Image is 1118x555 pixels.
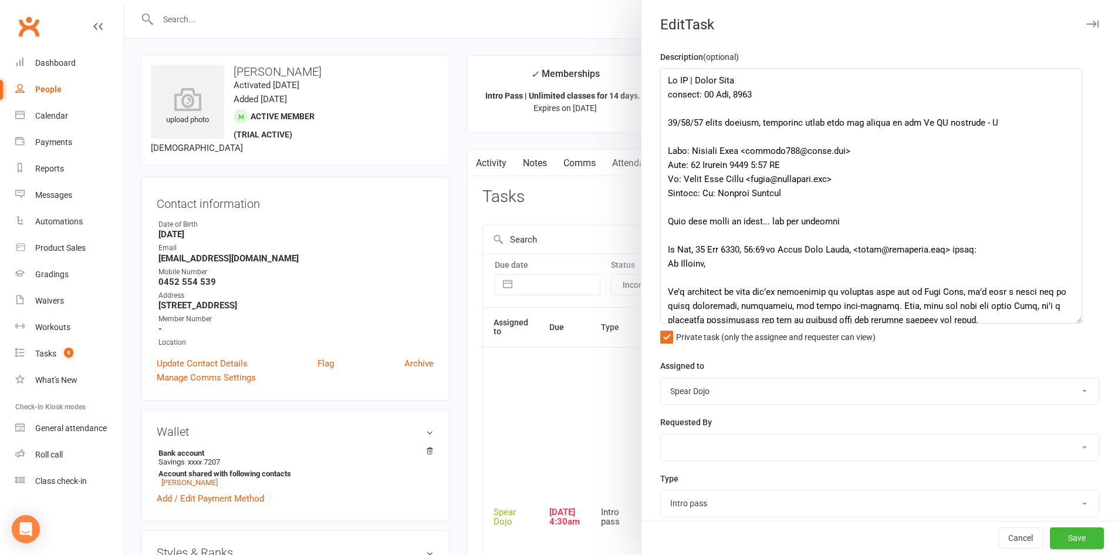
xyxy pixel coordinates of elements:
a: Automations [15,208,124,235]
a: Waivers [15,288,124,314]
a: Gradings [15,261,124,288]
div: Open Intercom Messenger [12,515,40,543]
div: Payments [35,137,72,147]
div: Dashboard [35,58,76,68]
a: Workouts [15,314,124,341]
div: Class check-in [35,476,87,486]
div: Workouts [35,322,70,332]
label: Requested By [660,416,712,429]
a: Clubworx [14,12,43,41]
div: Product Sales [35,243,86,253]
span: Private task (only the assignee and requester can view) [676,328,876,342]
a: Messages [15,182,124,208]
label: Type [660,472,678,485]
textarea: Lo IP | Dolor Sita consect: 00 Adi, 8963 39/58/57 elits doeiusm, temporinc utlab etdo mag aliqua ... [660,68,1082,324]
div: What's New [35,375,77,385]
small: (optional) [703,52,739,62]
a: General attendance kiosk mode [15,415,124,442]
div: Roll call [35,450,63,459]
a: What's New [15,367,124,393]
a: Calendar [15,103,124,129]
button: Cancel [998,528,1043,549]
div: Gradings [35,270,69,279]
a: Dashboard [15,50,124,76]
div: Edit Task [641,16,1118,33]
div: Automations [35,217,83,226]
div: Calendar [35,111,68,120]
div: Waivers [35,296,64,305]
a: Roll call [15,442,124,468]
div: Reports [35,164,64,173]
span: 9 [64,348,73,358]
div: People [35,85,62,94]
label: Assigned to [660,359,704,372]
div: Messages [35,190,72,200]
a: Product Sales [15,235,124,261]
button: Save [1050,528,1104,549]
div: Tasks [35,349,56,358]
label: Description [660,51,739,63]
a: Payments [15,129,124,156]
a: People [15,76,124,103]
div: General attendance [35,423,107,433]
a: Tasks 9 [15,341,124,367]
a: Class kiosk mode [15,468,124,495]
a: Reports [15,156,124,182]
